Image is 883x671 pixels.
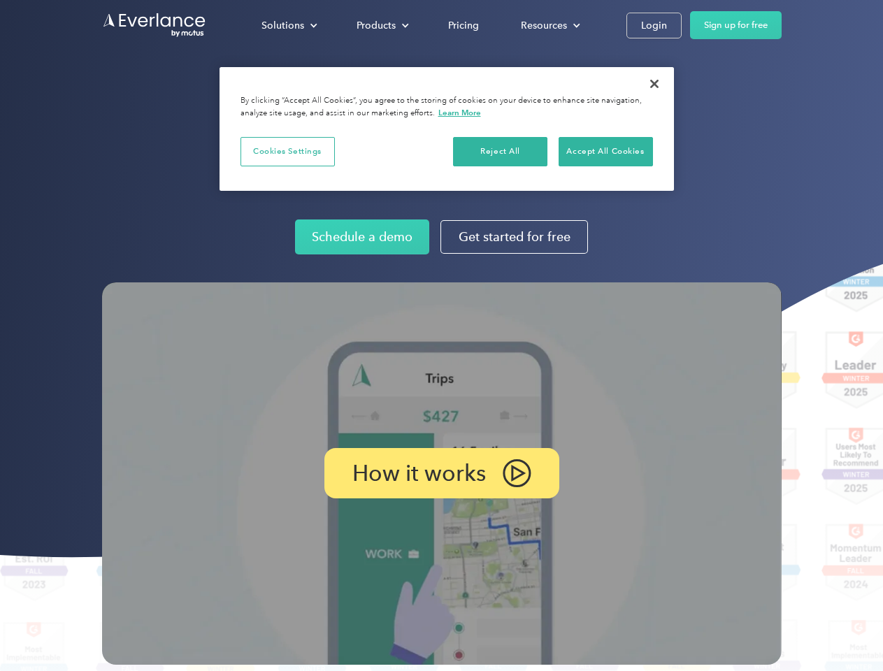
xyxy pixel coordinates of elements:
a: Login [626,13,682,38]
div: Resources [521,17,567,34]
div: Pricing [448,17,479,34]
button: Accept All Cookies [559,137,653,166]
a: More information about your privacy, opens in a new tab [438,108,481,117]
a: Sign up for free [690,11,782,39]
a: Go to homepage [102,12,207,38]
a: Schedule a demo [295,219,429,254]
p: How it works [352,465,486,482]
div: Solutions [261,17,304,34]
div: Products [343,13,420,38]
div: Privacy [220,67,674,191]
div: Resources [507,13,591,38]
input: Submit [103,83,173,113]
div: Products [357,17,396,34]
div: Login [641,17,667,34]
a: Pricing [434,13,493,38]
div: By clicking “Accept All Cookies”, you agree to the storing of cookies on your device to enhance s... [241,95,653,120]
button: Close [639,68,670,99]
div: Solutions [247,13,329,38]
div: Cookie banner [220,67,674,191]
a: Get started for free [440,220,588,254]
button: Reject All [453,137,547,166]
button: Cookies Settings [241,137,335,166]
